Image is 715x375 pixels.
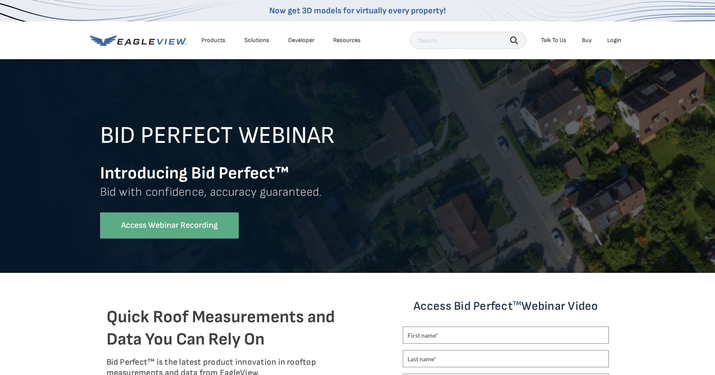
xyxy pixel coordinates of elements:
[410,32,526,49] input: Search
[333,36,361,44] div: Resources
[100,162,615,184] h3: Introducing Bid Perfect™
[288,36,314,44] a: Developer
[269,6,446,16] a: Now get 3D models for virtually every property!
[100,184,615,212] p: Bid with confidence, accuracy guaranteed.
[403,327,609,344] input: First name*
[541,36,566,44] div: Talk To Us
[100,212,239,239] a: Access Webinar Recording
[607,36,621,44] div: Login
[106,306,342,351] h3: Quick Roof Measurements and Data You Can Rely On
[582,36,592,44] a: Buy
[403,350,609,367] input: Last name*
[414,299,598,313] span: Access Bid Perfect Webinar Video
[201,36,225,44] div: Products
[513,299,521,308] sup: TM
[100,123,615,162] h2: BID PERFECT WEBINAR
[244,36,269,44] div: Solutions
